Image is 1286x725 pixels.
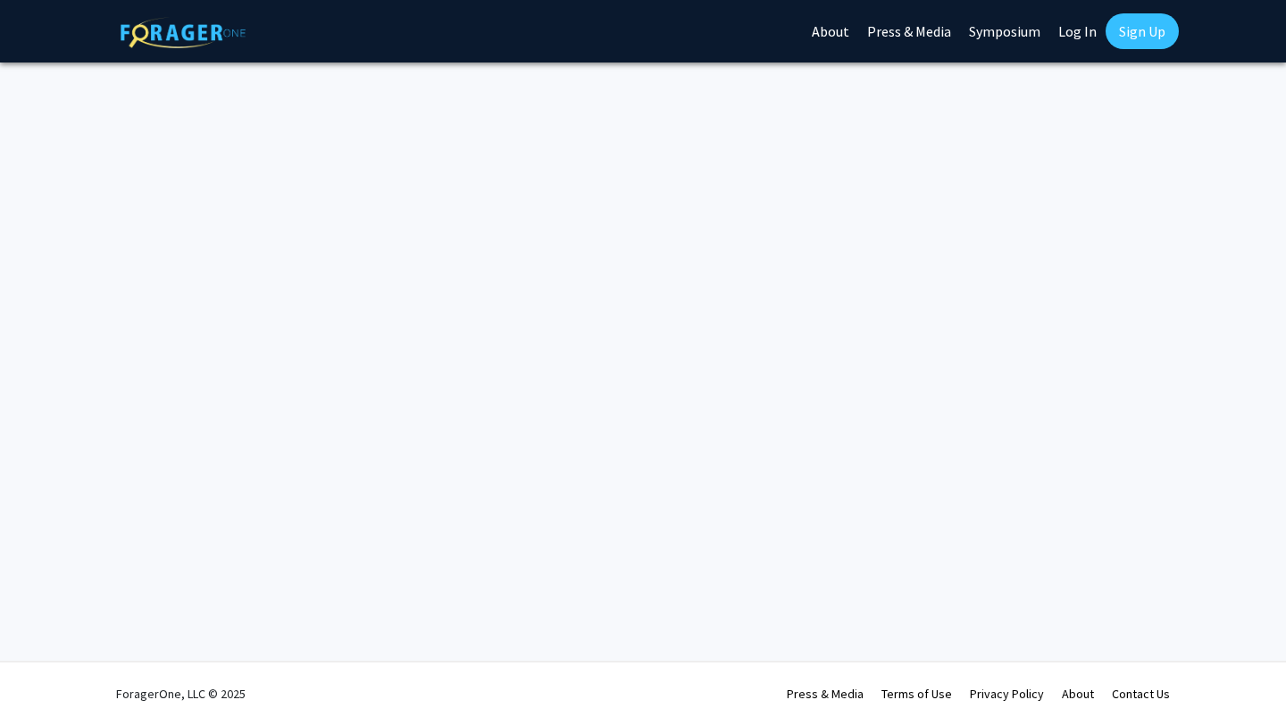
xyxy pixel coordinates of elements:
a: Terms of Use [881,686,952,702]
a: Privacy Policy [970,686,1044,702]
a: Contact Us [1112,686,1170,702]
img: ForagerOne Logo [121,17,246,48]
a: Press & Media [787,686,864,702]
div: ForagerOne, LLC © 2025 [116,662,246,725]
a: Sign Up [1106,13,1179,49]
a: About [1062,686,1094,702]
